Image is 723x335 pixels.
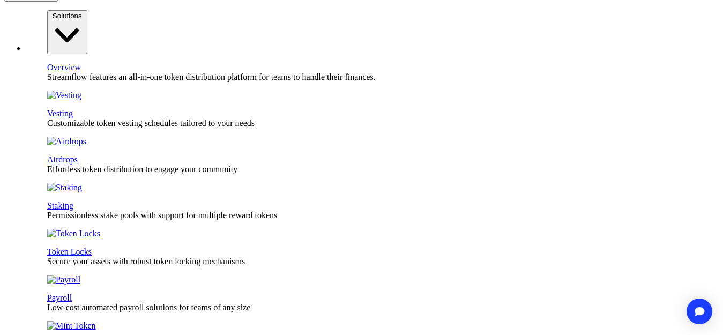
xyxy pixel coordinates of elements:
img: Token Locks [47,229,100,239]
img: Payroll [47,275,80,285]
img: Mint Token [47,321,96,331]
span: Streamflow features an all-in-one token distribution platform for teams to handle their finances. [47,72,376,81]
a: Payroll [47,293,72,302]
span: Permissionless stake pools with support for multiple reward tokens [47,211,277,220]
span: Secure your assets with robust token locking mechanisms [47,257,245,266]
a: Staking [47,201,73,210]
button: Solutions [47,10,87,55]
a: Vesting [47,109,73,118]
span: Solutions [53,12,82,20]
span: Effortless token distribution to engage your community [47,165,237,174]
a: Airdrops [47,155,78,164]
span: Low-cost automated payroll solutions for teams of any size [47,303,250,312]
div: Open Intercom Messenger [687,299,712,324]
span: Customizable token vesting schedules tailored to your needs [47,118,255,128]
img: Airdrops [47,137,86,146]
a: Token Locks [47,247,92,256]
img: Staking [47,183,82,192]
img: Vesting [47,91,81,100]
a: Overview [47,63,81,72]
